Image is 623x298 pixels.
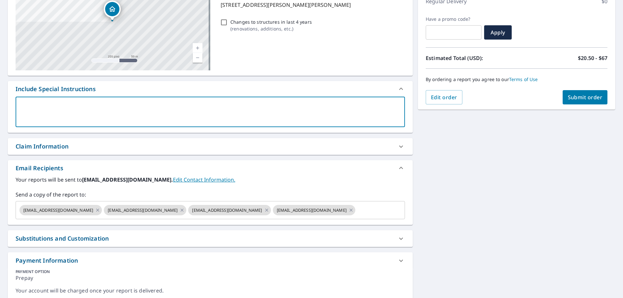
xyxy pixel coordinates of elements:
div: Include Special Instructions [16,85,96,93]
p: Estimated Total (USD): [426,54,517,62]
span: [EMAIL_ADDRESS][DOMAIN_NAME] [104,207,181,213]
div: Include Special Instructions [8,81,413,97]
span: Apply [489,29,507,36]
div: [EMAIL_ADDRESS][DOMAIN_NAME] [19,205,102,215]
div: Claim Information [16,142,68,151]
button: Submit order [563,90,608,104]
span: [EMAIL_ADDRESS][DOMAIN_NAME] [19,207,97,213]
div: Your account will be charged once your report is delivered. [16,287,405,294]
div: Substitutions and Customization [8,230,413,247]
p: [STREET_ADDRESS][PERSON_NAME][PERSON_NAME] [221,1,402,9]
div: Substitutions and Customization [16,234,109,243]
div: Dropped pin, building 1, Residential property, 5169 Mccue Dr Cheyenne, WY 82009 [104,1,121,21]
a: Nivel actual 17, alejar [193,53,202,63]
label: Your reports will be sent to [16,176,405,184]
div: [EMAIL_ADDRESS][DOMAIN_NAME] [188,205,271,215]
p: By ordering a report you agree to our [426,77,607,82]
p: Changes to structures in last 4 years [230,18,312,25]
p: $20.50 - $67 [578,54,607,62]
div: Payment Information [16,256,78,265]
span: [EMAIL_ADDRESS][DOMAIN_NAME] [188,207,266,213]
div: Claim Information [8,138,413,155]
p: ( renovations, additions, etc. ) [230,25,312,32]
a: EditContactInfo [173,176,235,183]
div: Payment Information [8,252,413,269]
span: [EMAIL_ADDRESS][DOMAIN_NAME] [273,207,350,213]
div: Email Recipients [16,164,63,173]
button: Apply [484,25,512,40]
span: Submit order [568,94,603,101]
div: [EMAIL_ADDRESS][DOMAIN_NAME] [104,205,186,215]
button: Edit order [426,90,462,104]
div: PAYMENT OPTION [16,269,405,274]
div: Email Recipients [8,160,413,176]
label: Send a copy of the report to: [16,191,405,198]
a: Nivel actual 17, ampliar [193,43,202,53]
label: Have a promo code? [426,16,482,22]
div: Prepay [16,274,405,287]
span: Edit order [431,94,457,101]
b: [EMAIL_ADDRESS][DOMAIN_NAME]. [82,176,173,183]
a: Terms of Use [509,76,538,82]
div: [EMAIL_ADDRESS][DOMAIN_NAME] [273,205,355,215]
